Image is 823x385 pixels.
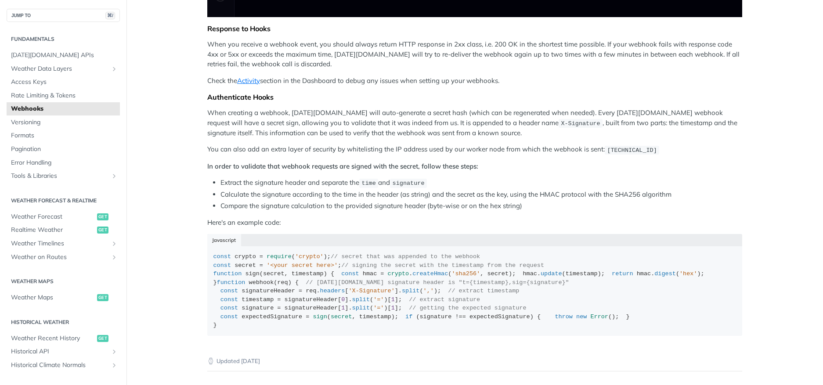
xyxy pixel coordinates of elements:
[331,253,480,260] span: // secret that was appended to the webhook
[97,294,108,301] span: get
[455,313,466,320] span: !==
[7,237,120,250] a: Weather TimelinesShow subpages for Weather Timelines
[423,288,434,294] span: ','
[11,104,118,113] span: Webhooks
[523,270,537,277] span: hmac
[249,279,274,286] span: webhook
[11,226,95,234] span: Realtime Weather
[277,279,288,286] span: req
[235,253,256,260] span: crypto
[352,296,370,303] span: split
[7,359,120,372] a: Historical Climate NormalsShow subpages for Historical Climate Normals
[220,201,742,211] li: Compare the signature calculation to the provided signature header (byte-wise or on the hex string)
[277,305,281,311] span: =
[277,296,281,303] span: =
[359,313,391,320] span: timestamp
[242,288,295,294] span: signatureHeader
[111,240,118,247] button: Show subpages for Weather Timelines
[380,270,384,277] span: =
[11,65,108,73] span: Weather Data Layers
[541,270,562,277] span: update
[242,313,302,320] span: expectedSignature
[207,162,478,170] strong: In order to validate that webhook requests are signed with the secret, follow these steps:
[11,293,95,302] span: Weather Maps
[7,169,120,183] a: Tools & LibrariesShow subpages for Tools & Libraries
[576,313,587,320] span: new
[7,345,120,358] a: Historical APIShow subpages for Historical API
[363,270,377,277] span: hmac
[348,288,394,294] span: 'X-Signature'
[11,131,118,140] span: Formats
[213,270,242,277] span: function
[409,305,526,311] span: // getting the expected signature
[213,252,736,330] div: ( ); ; ( , ) { . ( , ); . ( ); . ( ); } ( ) { . [ ]. ( ); [ ]. ( )[ ]; [ ]. ( )[ ]; ( , ); ( ) { ...
[220,190,742,200] li: Calculate the signature according to the time in the header (as string) and the secret as the key...
[391,296,395,303] span: 1
[637,270,651,277] span: hmac
[7,156,120,169] a: Error Handling
[393,180,425,187] span: signature
[341,270,359,277] span: const
[590,313,608,320] span: Error
[306,288,316,294] span: req
[7,129,120,142] a: Formats
[267,262,338,269] span: '<your secret here>'
[111,65,118,72] button: Show subpages for Weather Data Layers
[220,296,238,303] span: const
[7,116,120,129] a: Versioning
[220,313,238,320] span: const
[7,318,120,326] h2: Historical Weather
[352,305,370,311] span: split
[213,262,231,269] span: const
[7,223,120,237] a: Realtime Weatherget
[341,305,345,311] span: 1
[207,24,742,33] div: Response to Hooks
[451,270,480,277] span: 'sha256'
[207,108,742,138] p: When creating a webhook, [DATE][DOMAIN_NAME] will auto-generate a secret hash (which can be regen...
[111,362,118,369] button: Show subpages for Historical Climate Normals
[97,335,108,342] span: get
[7,210,120,223] a: Weather Forecastget
[97,227,108,234] span: get
[7,197,120,205] h2: Weather Forecast & realtime
[11,361,108,370] span: Historical Climate Normals
[111,173,118,180] button: Show subpages for Tools & Libraries
[373,296,384,303] span: '='
[341,296,345,303] span: 0
[220,288,238,294] span: const
[320,288,345,294] span: headers
[448,288,519,294] span: // extract timestamp
[260,262,263,269] span: =
[97,213,108,220] span: get
[220,178,742,188] li: Extract the signature header and separate the and
[11,78,118,86] span: Access Keys
[285,296,338,303] span: signatureHeader
[7,89,120,102] a: Rate Limiting & Tokens
[388,270,409,277] span: crypto
[207,40,742,69] p: When you receive a webhook event, you should always return HTTP response in 2xx class, i.e. 200 O...
[561,120,600,127] span: X-Signature
[242,305,274,311] span: signature
[7,291,120,304] a: Weather Mapsget
[7,62,120,76] a: Weather Data LayersShow subpages for Weather Data Layers
[11,239,108,248] span: Weather Timelines
[111,254,118,261] button: Show subpages for Weather on Routes
[207,93,742,101] div: Authenticate Hooks
[679,270,697,277] span: 'hex'
[341,262,544,269] span: // signing the secret with the timestamp from the request
[267,253,292,260] span: require
[402,288,420,294] span: split
[217,279,245,286] span: function
[285,305,338,311] span: signatureHeader
[11,347,108,356] span: Historical API
[292,270,324,277] span: timestamp
[11,172,108,180] span: Tools & Libraries
[207,357,742,366] p: Updated [DATE]
[469,313,530,320] span: expectedSignature
[220,305,238,311] span: const
[412,270,448,277] span: createHmac
[373,305,384,311] span: '='
[11,212,95,221] span: Weather Forecast
[207,144,742,155] p: You can also add an extra layer of security by whitelisting the IP address used by our worker nod...
[111,348,118,355] button: Show subpages for Historical API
